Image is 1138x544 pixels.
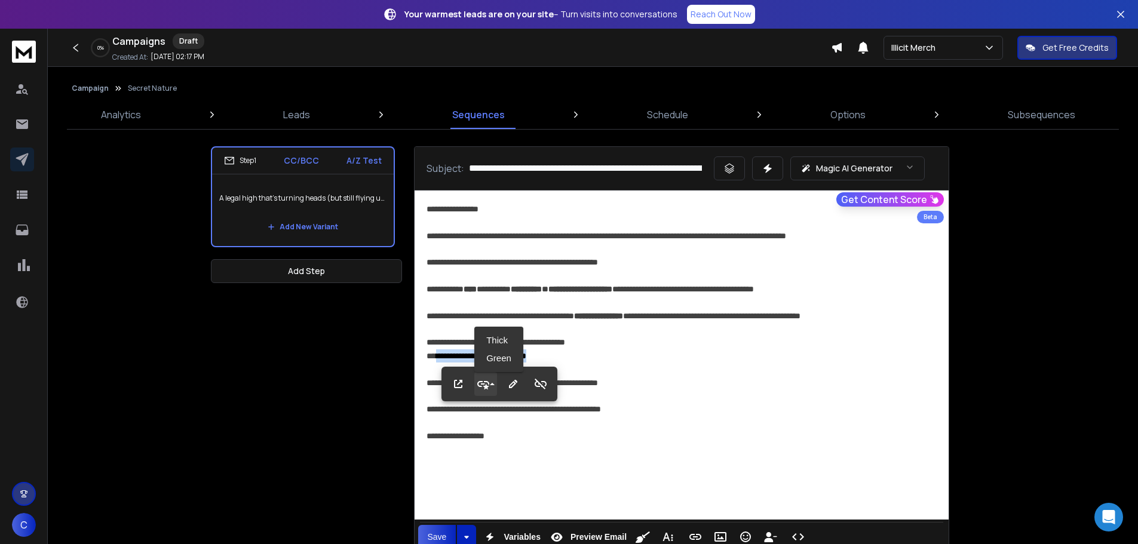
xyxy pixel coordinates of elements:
a: Sequences [445,100,512,129]
div: Open Intercom Messenger [1094,503,1123,531]
a: Thick [474,331,523,349]
a: Leads [276,100,317,129]
p: Illicit Merch [891,42,940,54]
p: A legal high that’s turning heads (but still flying under the radar) [219,182,387,215]
button: Add New Variant [258,215,348,239]
a: Reach Out Now [687,5,755,24]
p: Leads [283,107,310,122]
button: Get Content Score [836,192,944,207]
p: Get Free Credits [1042,42,1109,54]
p: – Turn visits into conversations [404,8,677,20]
p: Options [830,107,866,122]
p: Subsequences [1008,107,1075,122]
p: [DATE] 02:17 PM [151,52,204,62]
strong: Your warmest leads are on your site [404,8,554,20]
p: Magic AI Generator [816,162,892,174]
button: Campaign [72,84,109,93]
img: logo [12,41,36,63]
button: Get Free Credits [1017,36,1117,60]
button: C [12,513,36,537]
p: CC/BCC [284,155,319,167]
p: 0 % [97,44,104,51]
a: Subsequences [1001,100,1082,129]
button: Edit Link [502,372,524,396]
button: Magic AI Generator [790,156,925,180]
li: Step1CC/BCCA/Z TestA legal high that’s turning heads (but still flying under the radar)Add New Va... [211,146,395,247]
button: Add Step [211,259,402,283]
h1: Campaigns [112,34,165,48]
p: Subject: [427,161,464,176]
span: Preview Email [568,532,629,542]
p: Reach Out Now [691,8,751,20]
a: Green [474,349,523,367]
p: Secret Nature [128,84,177,93]
p: A/Z Test [346,155,382,167]
a: Analytics [94,100,148,129]
div: Beta [917,211,944,223]
p: Sequences [452,107,505,122]
a: Schedule [640,100,695,129]
p: Schedule [647,107,688,122]
span: Variables [501,532,543,542]
a: Options [823,100,873,129]
div: Step 1 [224,155,256,166]
button: Unlink [529,372,552,396]
p: Analytics [101,107,141,122]
div: Draft [173,33,204,49]
p: Created At: [112,53,148,62]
